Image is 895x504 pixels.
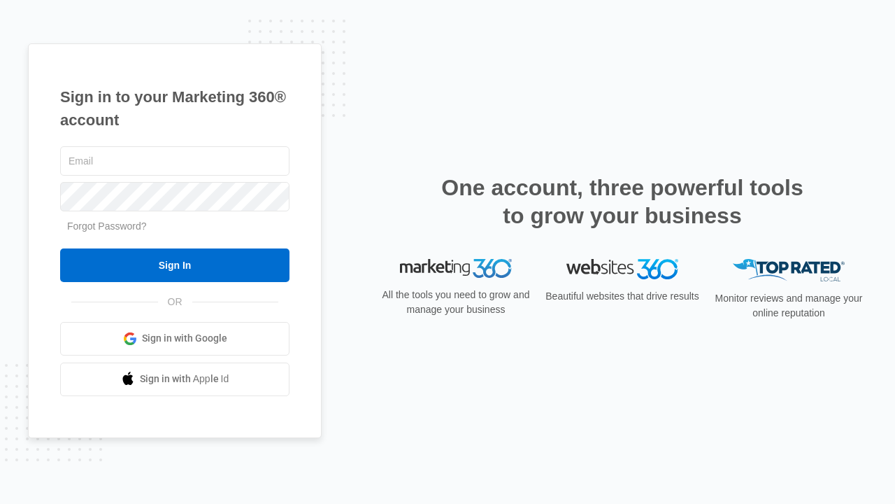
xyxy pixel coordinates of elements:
[67,220,147,232] a: Forgot Password?
[142,331,227,346] span: Sign in with Google
[544,289,701,304] p: Beautiful websites that drive results
[437,174,808,230] h2: One account, three powerful tools to grow your business
[400,259,512,279] img: Marketing 360
[60,322,289,356] a: Sign in with Google
[566,259,678,279] img: Websites 360
[60,85,289,132] h1: Sign in to your Marketing 360® account
[60,248,289,282] input: Sign In
[60,146,289,176] input: Email
[378,288,534,317] p: All the tools you need to grow and manage your business
[140,372,229,386] span: Sign in with Apple Id
[710,291,867,321] p: Monitor reviews and manage your online reputation
[733,259,845,282] img: Top Rated Local
[60,363,289,396] a: Sign in with Apple Id
[158,295,192,309] span: OR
